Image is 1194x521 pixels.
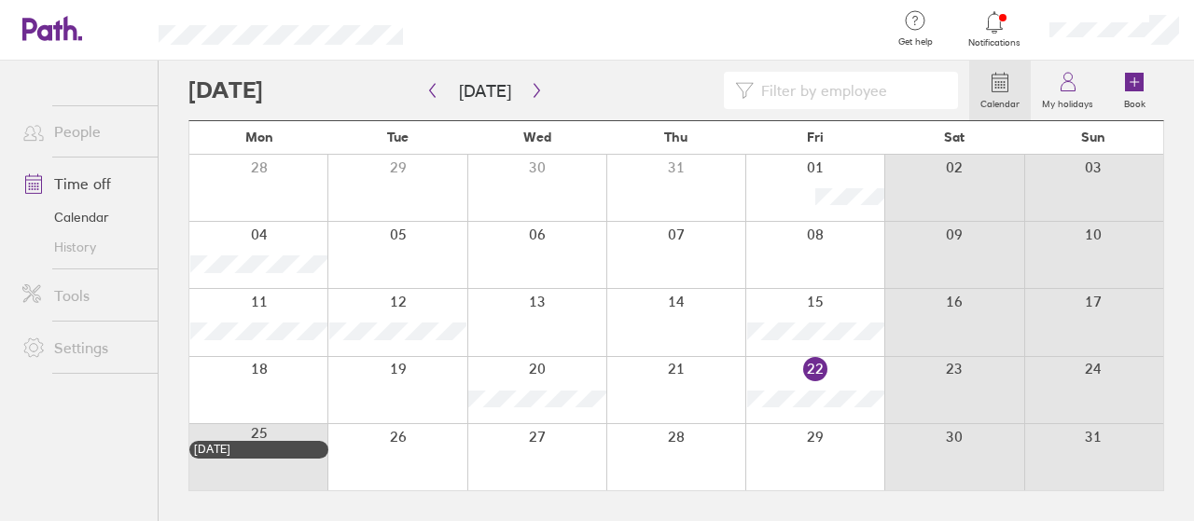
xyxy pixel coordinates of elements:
[1081,130,1105,144] span: Sun
[885,36,946,48] span: Get help
[523,130,551,144] span: Wed
[1031,93,1104,110] label: My holidays
[7,165,158,202] a: Time off
[7,113,158,150] a: People
[444,75,526,106] button: [DATE]
[807,130,824,144] span: Fri
[7,329,158,366] a: Settings
[7,202,158,232] a: Calendar
[1104,61,1164,120] a: Book
[754,73,947,108] input: Filter by employee
[969,93,1031,110] label: Calendar
[387,130,409,144] span: Tue
[969,61,1031,120] a: Calendar
[664,130,687,144] span: Thu
[965,37,1025,48] span: Notifications
[7,277,158,314] a: Tools
[1113,93,1157,110] label: Book
[7,232,158,262] a: History
[965,9,1025,48] a: Notifications
[245,130,273,144] span: Mon
[1031,61,1104,120] a: My holidays
[944,130,965,144] span: Sat
[194,443,324,456] div: [DATE]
